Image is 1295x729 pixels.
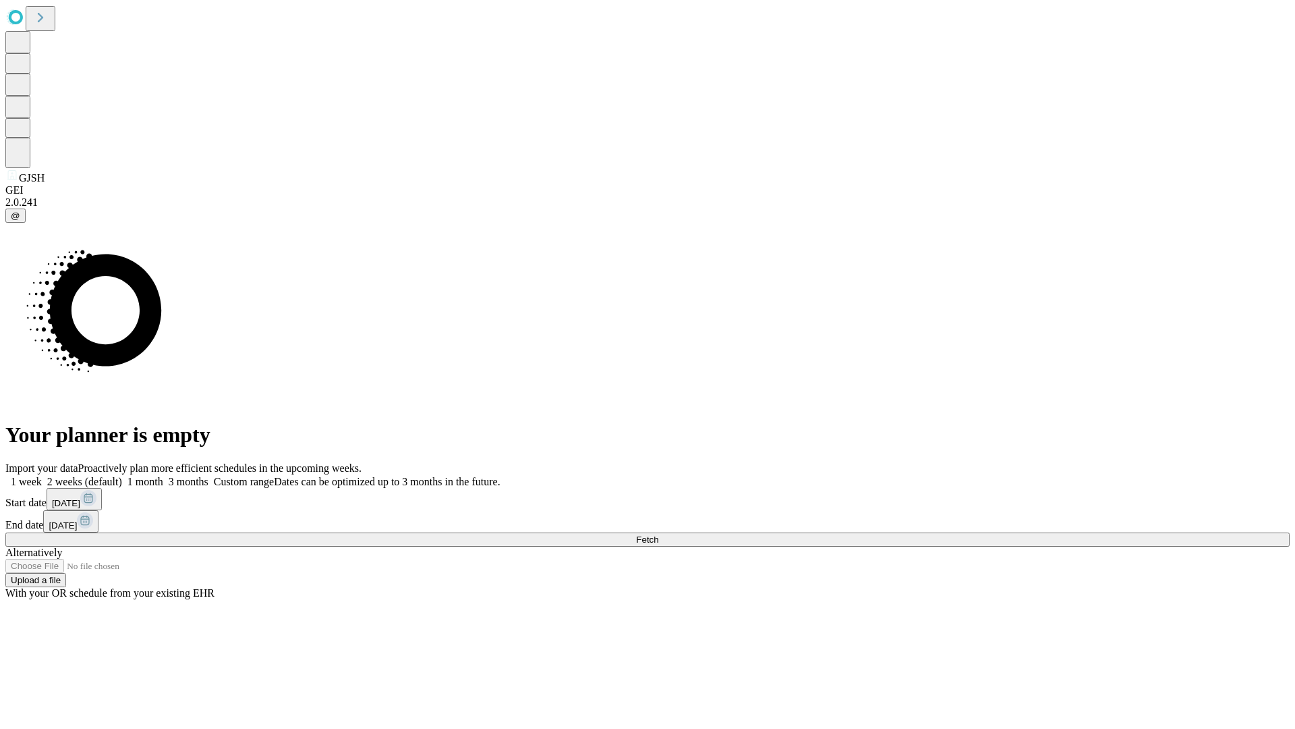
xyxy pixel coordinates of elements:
span: Import your data [5,462,78,474]
button: Upload a file [5,573,66,587]
span: Fetch [636,535,658,545]
span: With your OR schedule from your existing EHR [5,587,214,599]
button: [DATE] [47,488,102,510]
span: 3 months [169,476,208,487]
span: Custom range [214,476,274,487]
button: Fetch [5,533,1290,547]
div: Start date [5,488,1290,510]
button: @ [5,209,26,223]
div: End date [5,510,1290,533]
span: 1 month [127,476,163,487]
span: [DATE] [52,498,80,508]
div: GEI [5,184,1290,196]
button: [DATE] [43,510,98,533]
h1: Your planner is empty [5,423,1290,448]
span: @ [11,211,20,221]
span: 2 weeks (default) [47,476,122,487]
span: Alternatively [5,547,62,558]
div: 2.0.241 [5,196,1290,209]
span: 1 week [11,476,42,487]
span: Dates can be optimized up to 3 months in the future. [274,476,500,487]
span: GJSH [19,172,45,184]
span: [DATE] [49,520,77,531]
span: Proactively plan more efficient schedules in the upcoming weeks. [78,462,362,474]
